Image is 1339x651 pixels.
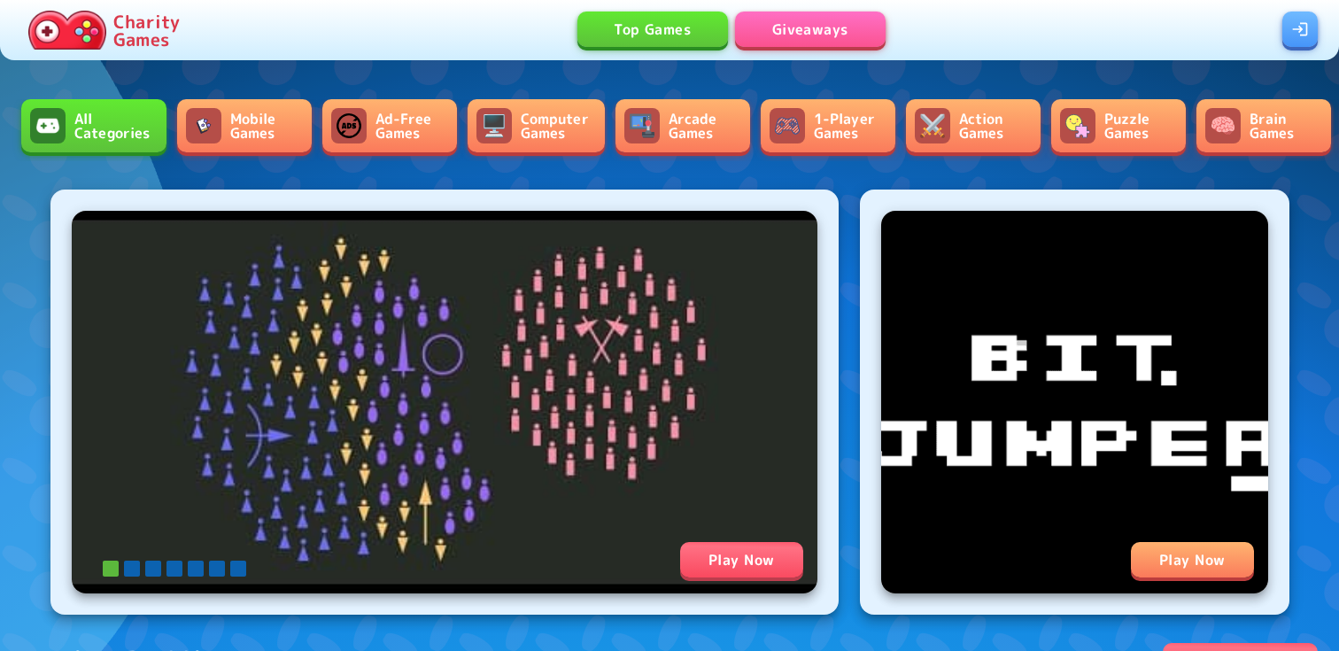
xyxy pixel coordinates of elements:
[113,12,180,48] p: Charity Games
[468,99,605,152] a: Computer GamesComputer Games
[761,99,895,152] a: 1-Player Games1-Player Games
[881,211,1268,593] a: Play Now
[735,12,886,47] a: Giveaways
[680,542,803,577] div: Play Now
[577,12,728,47] a: Top Games
[1196,99,1331,152] a: Brain GamesBrain Games
[28,11,106,50] img: Charity.Games
[881,211,1268,593] img: Bit Jumper
[1131,542,1254,577] div: Play Now
[72,211,817,593] a: Play Now
[906,99,1041,152] a: Action GamesAction Games
[615,99,750,152] a: Arcade GamesArcade Games
[322,99,457,152] a: Ad-Free GamesAd-Free Games
[72,211,817,593] img: Skwatta
[1051,99,1186,152] a: Puzzle GamesPuzzle Games
[21,99,166,152] a: All CategoriesAll Categories
[21,7,187,53] a: Charity Games
[177,99,312,152] a: Mobile GamesMobile Games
